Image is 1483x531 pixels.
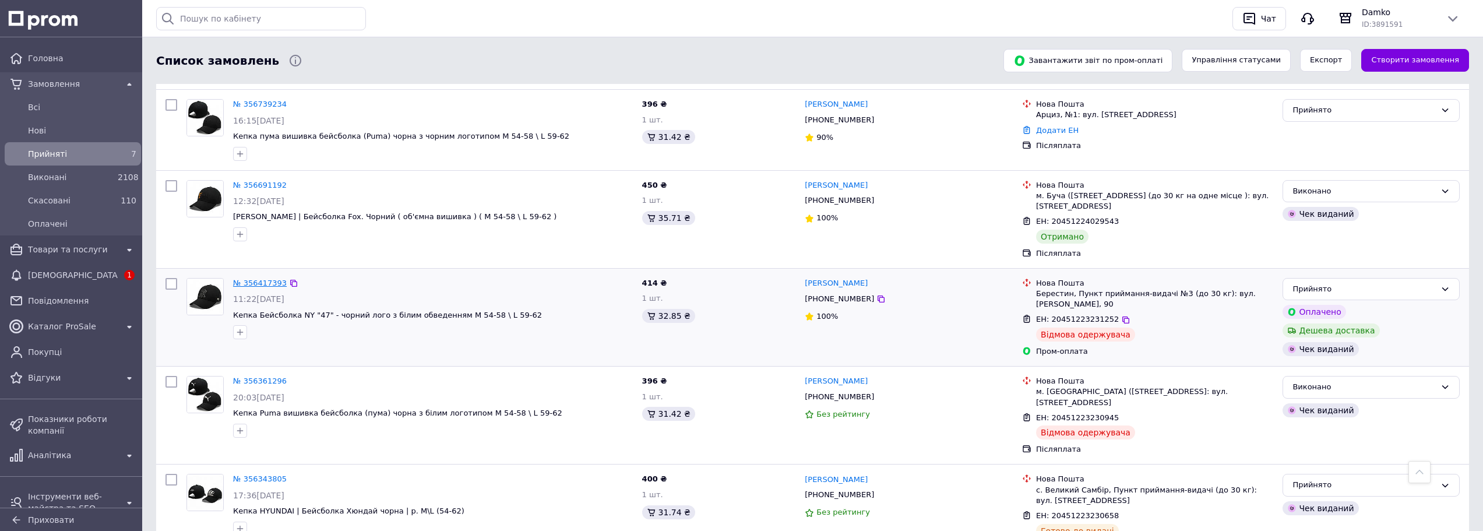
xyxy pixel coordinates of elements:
div: Відмова одержувача [1036,425,1135,439]
img: Фото товару [187,474,223,511]
div: Виконано [1292,381,1436,393]
span: Аналітика [28,449,118,461]
span: 1 шт. [642,294,663,303]
a: Кепка Puma вишивка бейсболка (пума) чорна з білим логотипом M 54-58 \ L 59-62 [233,409,562,417]
a: [PERSON_NAME] [805,376,868,387]
div: Берестин, Пункт приймання-видачі №3 (до 30 кг): вул. [PERSON_NAME], 90 [1036,289,1273,310]
span: ID: 3891591 [1362,20,1403,29]
div: Чат [1259,10,1278,27]
a: Кепка Бейсболка NY "47" - чорний лого з білим обведенням M 54-58 \ L 59-62 [233,311,542,319]
span: 11:22[DATE] [233,294,284,304]
div: 31.74 ₴ [642,505,695,519]
span: Приховати [28,515,74,525]
div: м. [GEOGRAPHIC_DATA] ([STREET_ADDRESS]: вул. [STREET_ADDRESS] [1036,386,1273,407]
div: Прийнято [1292,283,1436,296]
span: Без рейтингу [816,410,870,419]
span: ЕН: 20451223231252 [1036,315,1119,323]
span: 1 шт. [642,115,663,124]
div: Нова Пошта [1036,278,1273,289]
div: Чек виданий [1283,403,1358,417]
span: 1 шт. [642,392,663,401]
div: 31.42 ₴ [642,407,695,421]
a: № 356417393 [233,279,287,287]
span: 20:03[DATE] [233,393,284,402]
div: Нова Пошта [1036,474,1273,484]
span: 7 [131,149,136,159]
span: 17:36[DATE] [233,491,284,500]
div: Відмова одержувача [1036,328,1135,342]
span: 414 ₴ [642,279,667,287]
div: Оплачено [1283,305,1345,319]
a: Фото товару [186,376,224,413]
span: Виконані [28,171,113,183]
button: Експорт [1300,49,1352,72]
button: Управління статусами [1182,49,1291,72]
span: ЕН: 20451223230658 [1036,511,1119,520]
a: [PERSON_NAME] [805,99,868,110]
div: Післяплата [1036,248,1273,259]
span: 100% [816,312,838,321]
a: Фото товару [186,474,224,511]
div: [PHONE_NUMBER] [802,193,876,208]
span: Інструменти веб-майстра та SEO [28,491,118,514]
a: № 356691192 [233,181,287,189]
span: 396 ₴ [642,100,667,108]
div: Виконано [1292,185,1436,198]
span: Прийняті [28,148,113,160]
div: Чек виданий [1283,501,1358,515]
span: ЕН: 20451223230945 [1036,413,1119,422]
span: 1 шт. [642,490,663,499]
div: Прийнято [1292,104,1436,117]
span: Показники роботи компанії [28,413,136,437]
div: Прийнято [1292,479,1436,491]
div: Нова Пошта [1036,99,1273,110]
span: Каталог ProSale [28,321,118,332]
div: м. Буча ([STREET_ADDRESS] (до 30 кг на одне місце ): вул. [STREET_ADDRESS] [1036,191,1273,212]
span: 100% [816,213,838,222]
a: Фото товару [186,278,224,315]
span: Список замовлень [156,52,279,69]
div: Чек виданий [1283,342,1358,356]
a: № 356343805 [233,474,287,483]
div: с. Великий Самбір, Пункт приймання-видачі (до 30 кг): вул. [STREET_ADDRESS] [1036,485,1273,506]
span: Товари та послуги [28,244,118,255]
a: № 356739234 [233,100,287,108]
a: Додати ЕН [1036,126,1079,135]
span: Головна [28,52,136,64]
img: Фото товару [187,377,223,413]
span: Покупці [28,346,136,358]
span: Всi [28,101,136,113]
div: 35.71 ₴ [642,211,695,225]
span: 396 ₴ [642,377,667,385]
div: [PHONE_NUMBER] [802,112,876,128]
span: 400 ₴ [642,474,667,483]
a: Фото товару [186,180,224,217]
span: 450 ₴ [642,181,667,189]
span: Замовлення [28,78,118,90]
img: Фото товару [187,100,223,136]
span: Нові [28,125,136,136]
span: 16:15[DATE] [233,116,284,125]
a: № 356361296 [233,377,287,385]
a: [PERSON_NAME] | Бейсболка Fox. Чорний ( об'ємна вишивка ) ( M 54-58 \ L 59-62 ) [233,212,556,221]
img: Фото товару [187,279,223,315]
a: [PERSON_NAME] [805,180,868,191]
a: Кепка HYUNDAI | Бейсболка Хюндай чорна | р. M\L (54-62) [233,507,464,515]
div: Нова Пошта [1036,180,1273,191]
span: 1 [124,270,135,280]
input: Пошук по кабінету [156,7,366,30]
button: Чат [1232,7,1286,30]
span: Кепка пума вишивка бейсболка (Puma) чорна з чорним логотипом M 54-58 \ L 59-62 [233,132,569,140]
span: 110 [121,196,136,205]
span: 1 шт. [642,196,663,205]
a: Фото товару [186,99,224,136]
span: [DEMOGRAPHIC_DATA] [28,269,118,281]
div: Післяплата [1036,140,1273,151]
span: ЕН: 20451224029543 [1036,217,1119,226]
span: Відгуки [28,372,118,384]
div: 32.85 ₴ [642,309,695,323]
button: Завантажити звіт по пром-оплаті [1003,49,1172,72]
div: Післяплата [1036,444,1273,455]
